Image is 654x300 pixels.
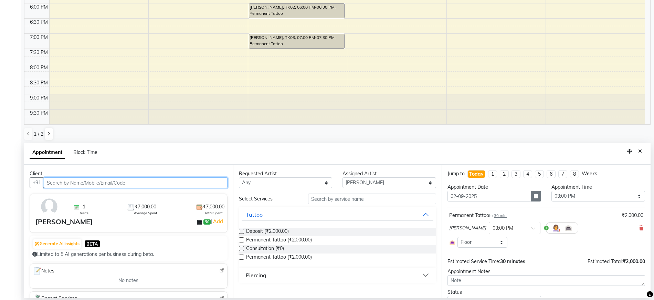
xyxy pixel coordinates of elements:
div: Piercing [246,271,266,279]
div: 6:30 PM [29,19,49,26]
div: Tattoo [246,210,263,219]
div: 6:00 PM [29,3,49,11]
div: Jump to [447,170,465,177]
span: Visits [80,210,88,216]
li: 7 [558,170,567,178]
img: Interior.png [564,224,572,232]
div: Requested Artist [239,170,333,177]
img: avatar [39,197,59,217]
button: Close [635,146,645,157]
div: Today [469,170,484,178]
div: 7:00 PM [29,34,49,41]
span: ₹7,000.00 [203,203,224,210]
div: Appointment Notes [447,268,645,275]
span: Consultation (₹0) [246,245,284,254]
li: 5 [535,170,544,178]
div: 7:30 PM [29,49,49,56]
span: Estimated Total: [588,258,623,265]
span: 30 min [494,213,507,218]
span: ₹2,000.00 [623,258,645,265]
div: 9:30 PM [29,110,49,117]
img: Hairdresser.png [552,224,560,232]
input: Search by Name/Mobile/Email/Code [44,177,228,188]
div: [PERSON_NAME], TK02, 06:00 PM-06:30 PM, Permanent Tattoo [249,4,344,18]
div: Permanent Tattoo [449,212,507,219]
button: Piercing [242,269,434,281]
span: Notes [33,267,54,276]
div: ₹2,000.00 [622,212,643,219]
li: 2 [500,170,509,178]
li: 4 [523,170,532,178]
span: [PERSON_NAME] [449,225,486,231]
div: [PERSON_NAME], TK03, 07:00 PM-07:30 PM, Permanent Tattoo [249,34,344,48]
div: Client [30,170,228,177]
span: Permanent Tattoo (₹2,000.00) [246,254,312,262]
li: 8 [570,170,579,178]
div: [PERSON_NAME] [35,217,93,227]
span: Average Spent [134,210,157,216]
button: Generate AI Insights [33,239,81,249]
div: Status [447,289,541,296]
div: 8:30 PM [29,79,49,86]
span: | [211,217,224,226]
span: ₹7,000.00 [135,203,156,210]
a: Add [212,217,224,226]
span: No notes [118,277,138,284]
span: Total Spent [204,210,223,216]
span: 30 minutes [500,258,525,265]
span: Appointment [30,146,65,159]
small: for [489,213,507,218]
div: Assigned Artist [342,170,436,177]
span: BETA [85,240,100,247]
button: +91 [30,177,44,188]
span: Estimated Service Time: [447,258,500,265]
span: 1 / 2 [34,131,43,138]
div: 8:00 PM [29,64,49,71]
li: 3 [511,170,520,178]
input: yyyy-mm-dd [447,191,531,201]
div: Appointment Time [551,184,645,191]
span: Deposit (₹2,000.00) [246,228,289,236]
li: 6 [547,170,556,178]
div: 9:00 PM [29,94,49,102]
div: Limited to 5 AI generations per business during beta. [32,251,225,258]
button: Tattoo [242,208,434,221]
div: Weeks [582,170,597,177]
span: 1 [83,203,85,210]
span: ₹0 [203,219,211,225]
div: Appointment Date [447,184,541,191]
div: Select Services [234,195,303,203]
input: Search by service name [308,194,436,204]
li: 1 [488,170,497,178]
span: Block Time [73,149,97,155]
span: Permanent Tattoo (₹2,000.00) [246,236,312,245]
img: Interior.png [449,239,455,246]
